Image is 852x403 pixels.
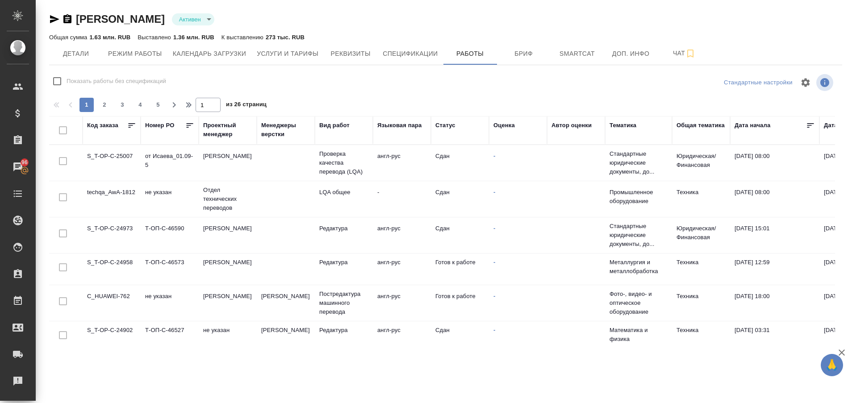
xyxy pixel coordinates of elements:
button: 3 [115,98,129,112]
div: Активен [172,13,214,25]
td: [PERSON_NAME] [199,220,257,251]
p: Математика и физика [610,326,668,344]
div: Языковая пара [377,121,422,130]
td: англ-рус [373,287,431,319]
span: Работы [449,48,492,59]
a: - [493,189,495,195]
span: Услуги и тарифы [257,48,318,59]
span: Бриф [502,48,545,59]
span: 96 [16,158,33,167]
p: 1.36 млн. RUB [173,34,214,41]
td: англ-рус [373,147,431,179]
div: Тематика [610,121,636,130]
span: Спецификации [383,48,438,59]
button: Скопировать ссылку [62,14,73,25]
div: Проектный менеджер [203,121,252,139]
td: [DATE] 12:59 [730,253,819,285]
a: - [493,327,495,333]
a: - [493,225,495,232]
td: - [373,183,431,215]
td: techqa_AwA-1812 [83,183,141,215]
td: [DATE] 08:00 [730,147,819,179]
span: Настроить таблицу [795,72,816,93]
td: не указан [141,183,199,215]
div: Код заказа [87,121,118,130]
div: split button [722,76,795,90]
a: - [493,259,495,266]
a: - [493,293,495,299]
p: Металлургия и металлобработка [610,258,668,276]
p: Редактура [319,326,368,335]
svg: Подписаться [685,48,696,59]
span: Посмотреть информацию [816,74,835,91]
td: [PERSON_NAME] [257,321,315,353]
td: англ-рус [373,321,431,353]
td: [DATE] 18:00 [730,287,819,319]
td: Готов к работе [431,253,489,285]
td: Юридическая/Финансовая [672,147,730,179]
button: 🙏 [821,354,843,376]
div: Статус [435,121,455,130]
p: Стандартные юридические документы, до... [610,150,668,176]
td: Отдел технических переводов [199,181,257,217]
td: S_T-OP-C-24958 [83,253,141,285]
td: [DATE] 03:31 [730,321,819,353]
span: 4 [133,100,147,109]
td: Т-ОП-С-46527 [141,321,199,353]
p: Редактура [319,258,368,267]
td: Техника [672,253,730,285]
td: не указан [199,321,257,353]
td: Техника [672,287,730,319]
p: 273 тыс. RUB [266,34,305,41]
td: англ-рус [373,253,431,285]
td: Сдан [431,220,489,251]
td: [PERSON_NAME] [257,287,315,319]
td: Т-ОП-С-46573 [141,253,199,285]
td: англ-рус [373,220,431,251]
p: Стандартные юридические документы, до... [610,222,668,249]
button: Активен [176,16,204,23]
a: - [493,153,495,159]
p: Общая сумма [49,34,89,41]
span: 2 [97,100,112,109]
td: [PERSON_NAME] [199,147,257,179]
td: S_T-OP-C-25007 [83,147,141,179]
td: S_T-OP-C-24902 [83,321,141,353]
div: Менеджеры верстки [261,121,310,139]
td: [DATE] 15:01 [730,220,819,251]
td: не указан [141,287,199,319]
td: Юридическая/Финансовая [672,220,730,251]
td: [DATE] 08:00 [730,183,819,215]
p: Фото-, видео- и оптическое оборудование [610,290,668,316]
td: Техника [672,321,730,353]
span: Чат [663,48,706,59]
p: LQA общее [319,188,368,197]
td: Сдан [431,321,489,353]
div: Дата начала [735,121,770,130]
div: Автор оценки [551,121,592,130]
div: Общая тематика [677,121,725,130]
p: Постредактура машинного перевода [319,290,368,316]
span: Детали [54,48,97,59]
p: Выставлено [138,34,173,41]
td: Готов к работе [431,287,489,319]
td: от Исаева_01.09-5 [141,147,199,179]
td: [PERSON_NAME] [199,253,257,285]
td: Сдан [431,183,489,215]
p: 1.63 млн. RUB [89,34,130,41]
td: Сдан [431,147,489,179]
span: 5 [151,100,165,109]
span: Доп. инфо [610,48,652,59]
span: Реквизиты [329,48,372,59]
a: [PERSON_NAME] [76,13,165,25]
span: 🙏 [824,356,839,374]
button: Скопировать ссылку для ЯМессенджера [49,14,60,25]
td: Техника [672,183,730,215]
td: Т-ОП-С-46590 [141,220,199,251]
span: 3 [115,100,129,109]
td: C_HUAWEI-762 [83,287,141,319]
div: Вид работ [319,121,350,130]
button: 4 [133,98,147,112]
td: [PERSON_NAME] [199,287,257,319]
span: Показать работы без спецификаций [67,77,166,86]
